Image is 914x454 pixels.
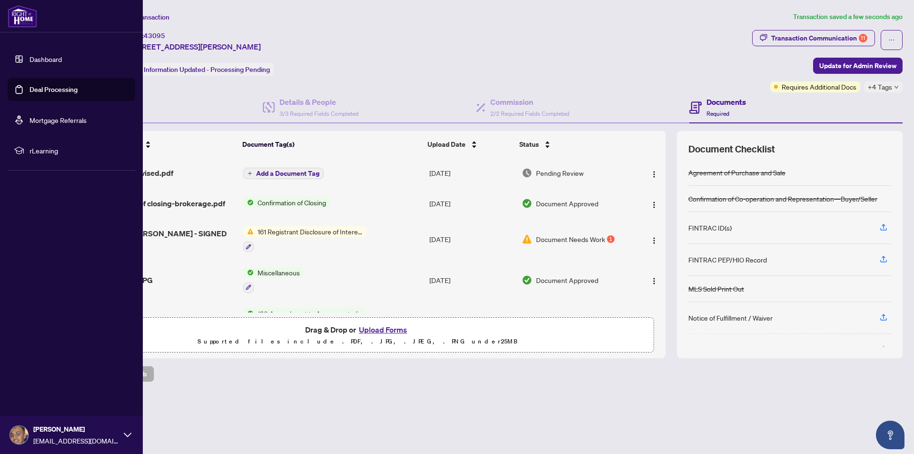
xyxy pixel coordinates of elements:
[646,196,662,211] button: Logo
[30,145,129,156] span: rLearning
[238,131,424,158] th: Document Tag(s)
[94,228,235,251] span: disclosure [PERSON_NAME] - SIGNED 3.pdf
[243,197,330,208] button: Status IconConfirmation of Closing
[688,283,744,294] div: MLS Sold Print Out
[536,168,584,178] span: Pending Review
[90,131,238,158] th: (19) File Name
[490,110,569,117] span: 2/2 Required Fields Completed
[254,267,304,278] span: Miscellaneous
[706,110,729,117] span: Required
[118,41,261,52] span: B2-[STREET_ADDRESS][PERSON_NAME]
[248,171,252,176] span: plus
[424,131,516,158] th: Upload Date
[688,254,767,265] div: FINTRAC PEP/HIO Record
[243,168,324,179] button: Add a Document Tag
[688,142,775,156] span: Document Checklist
[646,165,662,181] button: Logo
[427,139,466,150] span: Upload Date
[426,219,518,260] td: [DATE]
[254,226,367,237] span: 161 Registrant Disclosure of Interest - Disposition ofProperty
[30,116,87,124] a: Mortgage Referrals
[61,318,654,353] span: Drag & Drop orUpload FormsSupported files include .PDF, .JPG, .JPEG, .PNG under25MB
[688,222,732,233] div: FINTRAC ID(s)
[118,63,274,76] div: Status:
[536,198,598,209] span: Document Approved
[243,267,254,278] img: Status Icon
[243,308,367,334] button: Status Icon120 Amendment to Agreement of Purchase and Sale
[426,260,518,301] td: [DATE]
[646,272,662,288] button: Logo
[243,308,254,319] img: Status Icon
[356,323,410,336] button: Upload Forms
[33,435,119,446] span: [EMAIL_ADDRESS][DOMAIN_NAME]
[256,170,319,177] span: Add a Document Tag
[10,426,28,444] img: Profile Icon
[688,167,785,178] div: Agreement of Purchase and Sale
[254,197,330,208] span: Confirmation of Closing
[650,277,658,285] img: Logo
[522,198,532,209] img: Document Status
[752,30,875,46] button: Transaction Communication11
[490,96,569,108] h4: Commission
[30,55,62,63] a: Dashboard
[868,81,892,92] span: +4 Tags
[819,58,896,73] span: Update for Admin Review
[519,139,539,150] span: Status
[30,85,78,94] a: Deal Processing
[536,234,605,244] span: Document Needs Work
[94,198,225,209] span: confirmation of closing-brokerage.pdf
[650,171,658,178] img: Logo
[793,11,903,22] article: Transaction saved a few seconds ago
[522,234,532,244] img: Document Status
[706,96,746,108] h4: Documents
[119,13,169,21] span: View Transaction
[516,131,630,158] th: Status
[243,226,254,237] img: Status Icon
[688,313,773,323] div: Notice of Fulfillment / Waiver
[426,301,518,342] td: [DATE]
[279,96,358,108] h4: Details & People
[813,58,903,74] button: Update for Admin Review
[650,237,658,244] img: Logo
[426,158,518,188] td: [DATE]
[254,308,367,319] span: 120 Amendment to Agreement of Purchase and Sale
[243,197,254,208] img: Status Icon
[536,275,598,285] span: Document Approved
[771,30,867,46] div: Transaction Communication
[876,421,904,449] button: Open asap
[782,81,856,92] span: Requires Additional Docs
[888,37,895,43] span: ellipsis
[859,34,867,42] div: 11
[650,201,658,209] img: Logo
[688,193,877,204] div: Confirmation of Co-operation and Representation—Buyer/Seller
[67,336,648,347] p: Supported files include .PDF, .JPG, .JPEG, .PNG under 25 MB
[243,226,367,252] button: Status Icon161 Registrant Disclosure of Interest - Disposition ofProperty
[243,267,304,293] button: Status IconMiscellaneous
[33,424,119,434] span: [PERSON_NAME]
[607,235,615,243] div: 1
[8,5,37,28] img: logo
[894,85,899,90] span: down
[305,323,410,336] span: Drag & Drop or
[426,188,518,219] td: [DATE]
[243,167,324,180] button: Add a Document Tag
[522,275,532,285] img: Document Status
[144,31,165,40] span: 43095
[646,232,662,247] button: Logo
[144,65,270,74] span: Information Updated - Processing Pending
[279,110,358,117] span: 3/3 Required Fields Completed
[522,168,532,178] img: Document Status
